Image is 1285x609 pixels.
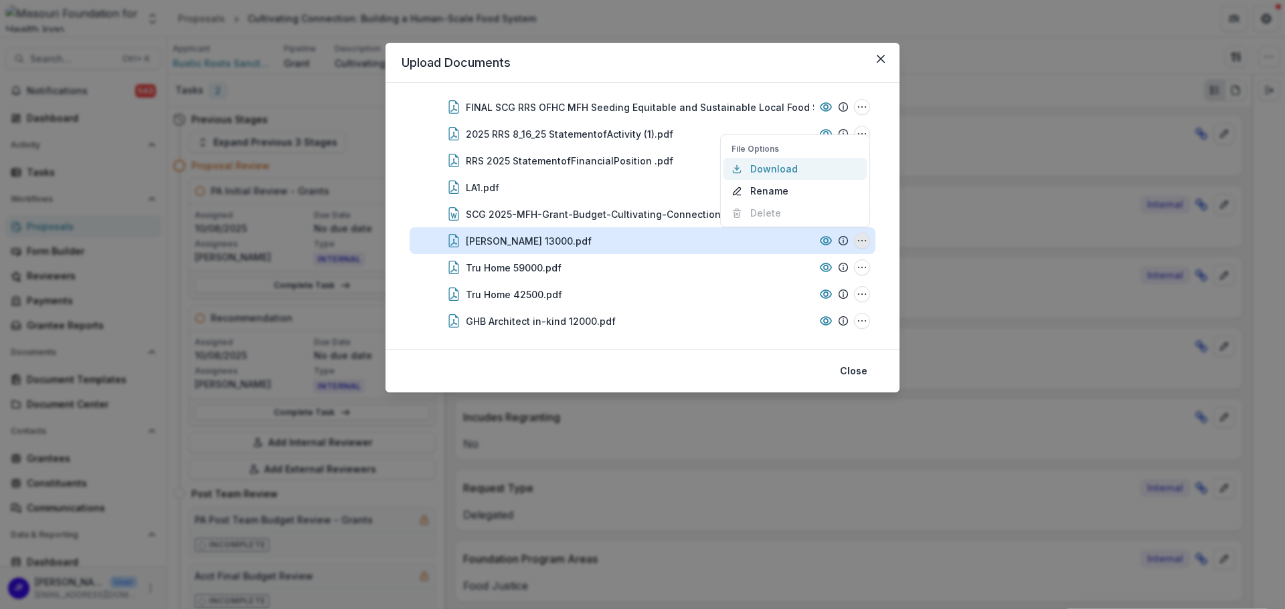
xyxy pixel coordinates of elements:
div: RRS 2025 StatementofFinancialPosition .pdf [466,154,673,168]
header: Upload Documents [385,43,899,83]
div: LA1.pdf [466,180,499,195]
div: SCG 2025-MFH-Grant-Budget-Cultivating-Connection_pcformatted v2.docxSCG 2025-MFH-Grant-Budget-Cul... [410,201,875,227]
div: FINAL SCG RRS OFHC MFH Seeding Equitable and Sustainable Local Food Systems 8.16.pdfFINAL SCG RRS... [410,94,875,120]
div: GHB Architect in-kind 12000.pdf [466,314,616,328]
button: 2025 RRS 8_16_25 StatementofActivity (1).pdf Options [854,126,870,142]
button: Close [870,48,891,70]
div: Tru Home 42500.pdfTru Home 42500.pdf Options [410,281,875,308]
p: File Options [732,143,859,155]
div: 2025 RRS 8_16_25 StatementofActivity (1).pdf [466,127,673,141]
div: SCG 2025-MFH-Grant-Budget-Cultivating-Connection_pcformatted v2.docx [466,207,821,221]
button: Tru Home 59000.pdf Options [854,259,870,275]
button: GHB Architect in-kind 12000.pdf Options [854,313,870,329]
div: Tru Home 59000.pdf [466,261,562,275]
div: Tru Home 59000.pdfTru Home 59000.pdf Options [410,254,875,281]
button: Close [832,360,875,382]
button: Horton 13000.pdf Options [854,233,870,249]
button: FINAL SCG RRS OFHC MFH Seeding Equitable and Sustainable Local Food Systems 8.16.pdf Options [854,99,870,115]
div: [PERSON_NAME] 13000.pdf [466,234,592,248]
div: [PERSON_NAME] 13000.pdfHorton 13000.pdf OptionsFile OptionsDownloadRenameDelete [410,227,875,254]
div: Tru Home 42500.pdf [466,287,562,301]
div: RRS 2025 StatementofFinancialPosition .pdfRRS 2025 StatementofFinancialPosition .pdf Options [410,147,875,174]
div: GHB Architect in-kind 12000.pdfGHB Architect in-kind 12000.pdf Options [410,308,875,334]
div: 2025 RRS 8_16_25 StatementofActivity (1).pdf2025 RRS 8_16_25 StatementofActivity (1).pdf Options [410,120,875,147]
div: FINAL SCG RRS OFHC MFH Seeding Equitable and Sustainable Local Food Systems 8.16.pdf [466,100,891,114]
div: LA1.pdfLA1.pdf Options [410,174,875,201]
button: Tru Home 42500.pdf Options [854,286,870,302]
